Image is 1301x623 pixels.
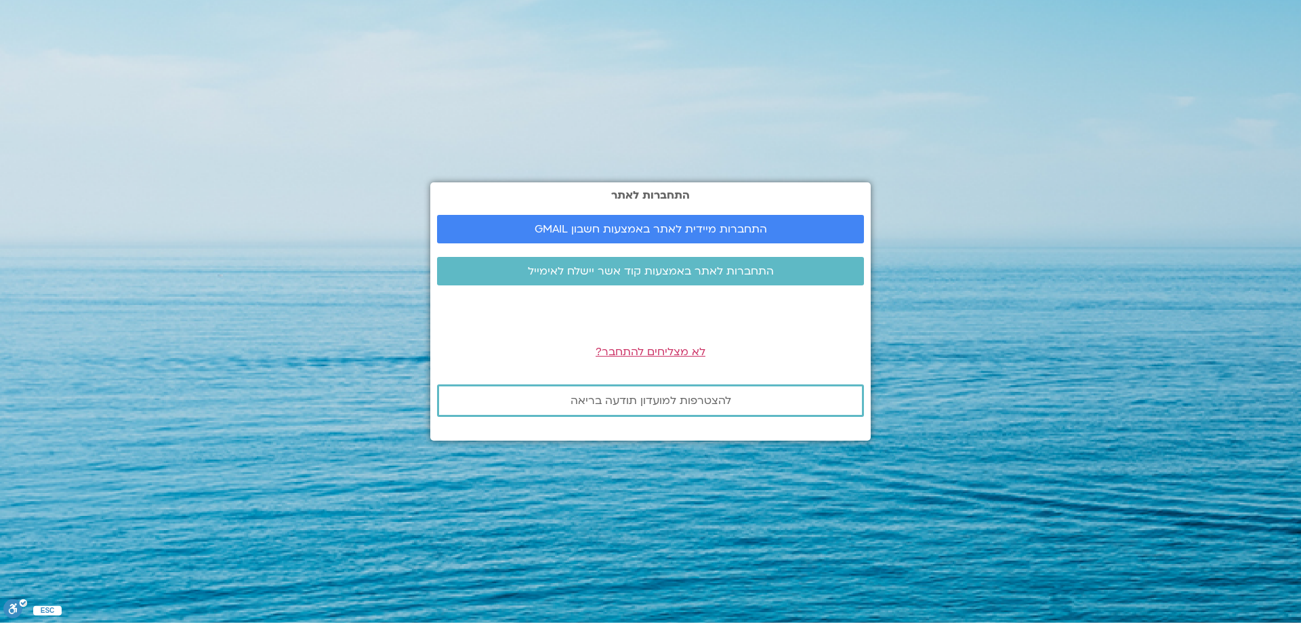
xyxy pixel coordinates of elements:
span: להצטרפות למועדון תודעה בריאה [571,395,731,407]
a: התחברות לאתר באמצעות קוד אשר יישלח לאימייל [437,257,864,285]
a: לא מצליחים להתחבר? [596,344,705,359]
a: התחברות מיידית לאתר באמצעות חשבון GMAIL [437,215,864,243]
a: להצטרפות למועדון תודעה בריאה [437,384,864,417]
span: התחברות מיידית לאתר באמצעות חשבון GMAIL [535,223,767,235]
h2: התחברות לאתר [437,189,864,201]
span: התחברות לאתר באמצעות קוד אשר יישלח לאימייל [528,265,774,277]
